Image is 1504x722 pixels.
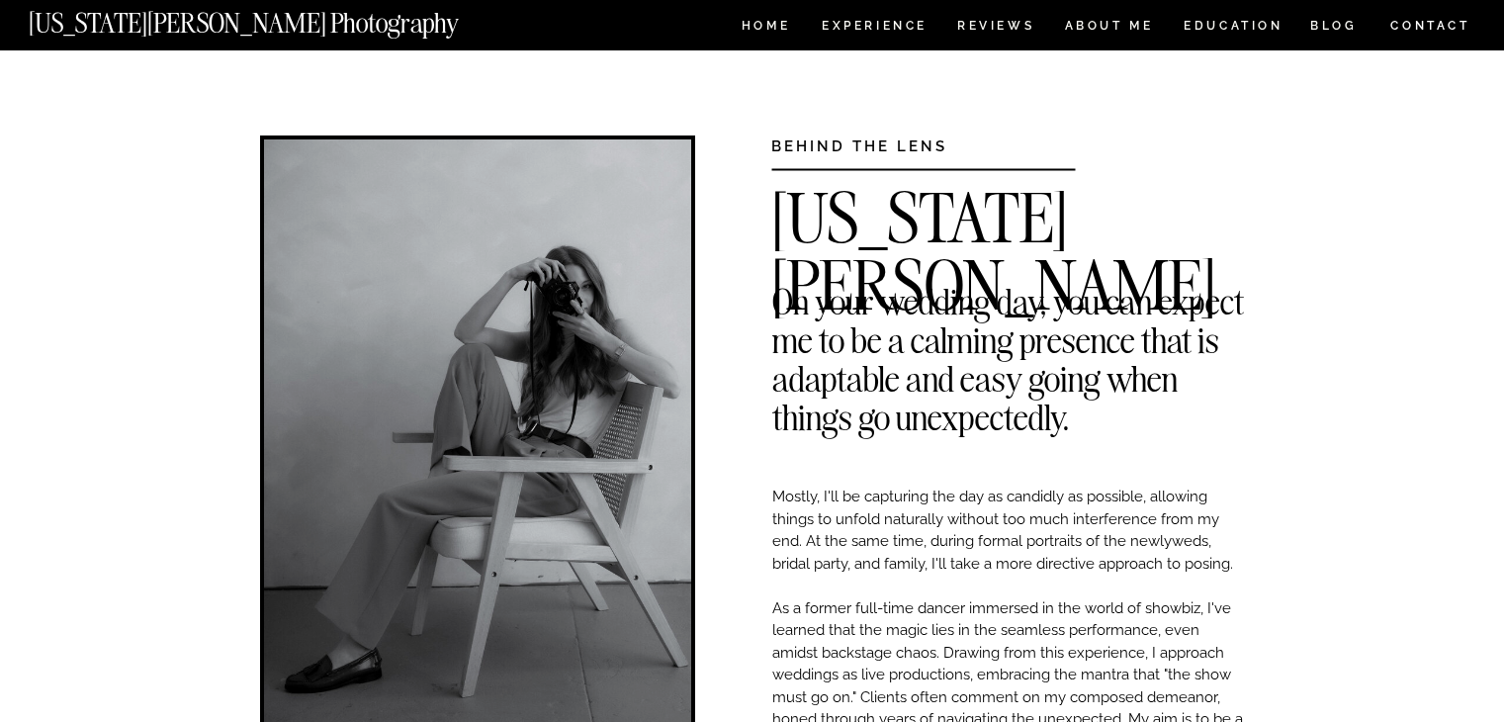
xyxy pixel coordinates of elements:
[957,20,1031,37] a: REVIEWS
[771,135,1014,150] h3: BEHIND THE LENS
[1064,20,1154,37] a: ABOUT ME
[1182,20,1285,37] a: EDUCATION
[822,20,926,37] a: Experience
[772,282,1245,312] h2: On your wedding day, you can expect me to be a calming presence that is adaptable and easy going ...
[771,185,1245,215] h2: [US_STATE][PERSON_NAME]
[1389,15,1471,37] a: CONTACT
[29,10,525,27] a: [US_STATE][PERSON_NAME] Photography
[1310,20,1358,37] a: BLOG
[738,20,794,37] a: HOME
